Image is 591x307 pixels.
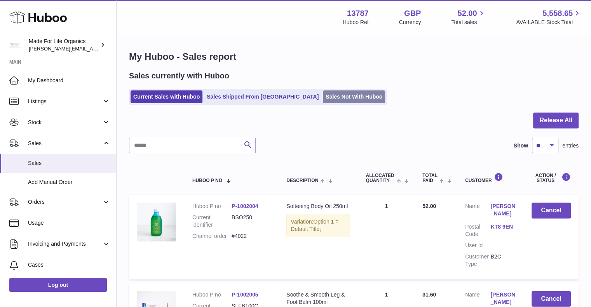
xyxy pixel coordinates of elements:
[9,39,21,51] img: geoff.winwood@madeforlifeorganics.com
[465,253,490,268] dt: Customer Type
[137,203,176,241] img: softening-body-oil-250ml-bso250-1.jpg
[28,240,102,248] span: Invoicing and Payments
[232,291,258,298] a: P-1002005
[9,278,107,292] a: Log out
[343,19,369,26] div: Huboo Ref
[286,203,350,210] div: Softening Body Oil 250ml
[28,198,102,206] span: Orders
[533,113,579,128] button: Release All
[532,291,571,307] button: Cancel
[451,19,486,26] span: Total sales
[29,45,197,52] span: [PERSON_NAME][EMAIL_ADDRESS][PERSON_NAME][DOMAIN_NAME]
[457,8,477,19] span: 52.00
[286,178,318,183] span: Description
[28,160,110,167] span: Sales
[192,214,232,229] dt: Current identifier
[28,219,110,227] span: Usage
[532,203,571,219] button: Cancel
[286,214,350,237] div: Variation:
[192,178,222,183] span: Huboo P no
[232,232,271,240] dd: #4022
[465,173,516,183] div: Customer
[28,98,102,105] span: Listings
[323,90,385,103] a: Sales Not With Huboo
[532,173,571,183] div: Action / Status
[516,8,582,26] a: 5,558.65 AVAILABLE Stock Total
[192,203,232,210] dt: Huboo P no
[291,219,338,232] span: Option 1 = Default Title;
[204,90,321,103] a: Sales Shipped From [GEOGRAPHIC_DATA]
[286,291,350,306] div: Soothe & Smooth Leg & Foot Balm 100ml
[28,179,110,186] span: Add Manual Order
[542,8,573,19] span: 5,558.65
[422,173,438,183] span: Total paid
[465,203,490,219] dt: Name
[347,8,369,19] strong: 13787
[404,8,421,19] strong: GBP
[490,291,516,306] a: [PERSON_NAME]
[562,142,579,149] span: entries
[490,253,516,268] dd: B2C
[232,203,258,209] a: P-1002004
[490,223,516,231] a: KT8 9EN
[358,195,415,279] td: 1
[514,142,528,149] label: Show
[129,71,229,81] h2: Sales currently with Huboo
[232,214,271,229] dd: BSO250
[29,38,99,52] div: Made For Life Organics
[131,90,202,103] a: Current Sales with Huboo
[192,232,232,240] dt: Channel order
[451,8,486,26] a: 52.00 Total sales
[28,119,102,126] span: Stock
[422,291,436,298] span: 31.60
[399,19,421,26] div: Currency
[465,223,490,238] dt: Postal Code
[490,203,516,217] a: [PERSON_NAME]
[192,291,232,298] dt: Huboo P no
[28,77,110,84] span: My Dashboard
[366,173,394,183] span: ALLOCATED Quantity
[516,19,582,26] span: AVAILABLE Stock Total
[129,50,579,63] h1: My Huboo - Sales report
[422,203,436,209] span: 52.00
[465,242,490,249] dt: User Id
[28,140,102,147] span: Sales
[28,261,110,269] span: Cases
